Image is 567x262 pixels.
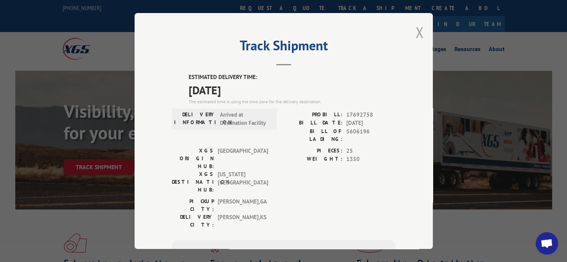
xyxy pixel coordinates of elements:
[346,119,396,127] span: [DATE]
[284,155,343,164] label: WEIGHT:
[172,40,396,54] h2: Track Shipment
[172,213,214,229] label: DELIVERY CITY:
[172,147,214,170] label: XGS ORIGIN HUB:
[415,22,423,42] button: Close modal
[172,170,214,194] label: XGS DESTINATION HUB:
[346,127,396,143] span: 5606196
[218,147,268,170] span: [GEOGRAPHIC_DATA]
[189,98,396,105] div: The estimated time is using the time zone for the delivery destination.
[536,232,558,255] div: Open chat
[189,82,396,98] span: [DATE]
[346,155,396,164] span: 1350
[284,119,343,127] label: BILL DATE:
[284,111,343,119] label: PROBILL:
[174,111,216,127] label: DELIVERY INFORMATION:
[218,170,268,194] span: [US_STATE][GEOGRAPHIC_DATA]
[346,111,396,119] span: 17692758
[218,198,268,213] span: [PERSON_NAME] , GA
[284,127,343,143] label: BILL OF LADING:
[172,198,214,213] label: PICKUP CITY:
[220,111,270,127] span: Arrived at Destination Facility
[218,213,268,229] span: [PERSON_NAME] , KS
[284,147,343,155] label: PIECES:
[189,73,396,82] label: ESTIMATED DELIVERY TIME:
[346,147,396,155] span: 25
